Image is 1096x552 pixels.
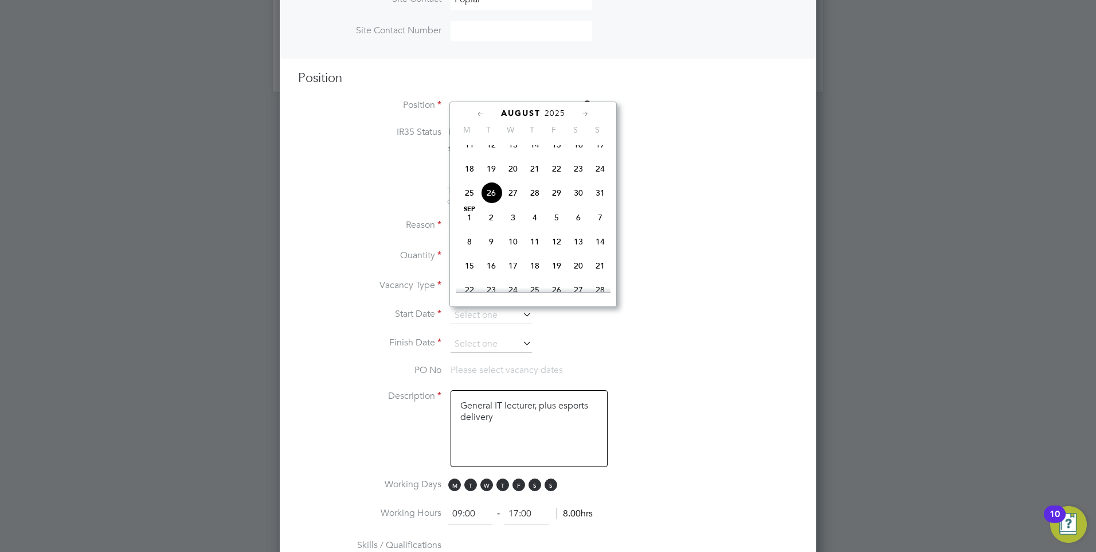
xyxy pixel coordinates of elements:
span: 27 [567,279,589,301]
strong: Status Determination Statement [448,145,553,153]
span: T [496,479,509,491]
span: 16 [480,255,502,277]
h3: Position [298,70,798,87]
span: 11 [524,231,546,252]
span: 1 [459,207,480,228]
span: 8 [459,231,480,252]
input: Search for... [451,98,592,115]
span: Inside IR35 [448,126,494,137]
span: 22 [546,158,567,180]
span: 22 [459,279,480,301]
span: 25 [459,182,480,204]
span: 4 [524,207,546,228]
span: 12 [480,134,502,156]
span: 15 [459,255,480,277]
div: 10 [1050,514,1060,529]
span: 3 [502,207,524,228]
span: 14 [589,231,611,252]
span: S [565,125,586,135]
span: 11 [459,134,480,156]
span: 17 [589,134,611,156]
span: 23 [480,279,502,301]
label: Finish Date [298,337,441,349]
span: August [501,108,541,118]
span: 14 [524,134,546,156]
span: 20 [567,255,589,277]
span: 13 [567,231,589,252]
span: M [448,479,461,491]
span: 5 [546,207,567,228]
span: F [512,479,525,491]
span: S [545,479,557,491]
span: T [464,479,477,491]
span: 2025 [545,108,565,118]
span: 29 [546,182,567,204]
input: Select one [451,307,532,324]
label: Vacancy Type [298,279,441,291]
label: Skills / Qualifications [298,539,441,551]
label: Site Contact Number [298,25,441,37]
span: 6 [567,207,589,228]
label: Working Hours [298,507,441,519]
span: S [586,125,608,135]
span: 24 [502,279,524,301]
span: Sep [459,207,480,212]
span: 27 [502,182,524,204]
span: S [529,479,541,491]
span: 28 [589,279,611,301]
span: 25 [524,279,546,301]
input: 08:00 [448,504,492,524]
span: 15 [546,134,567,156]
label: Description [298,390,441,402]
label: Position [298,99,441,111]
span: 28 [524,182,546,204]
span: 13 [502,134,524,156]
span: 18 [459,158,480,180]
span: 12 [546,231,567,252]
span: W [480,479,493,491]
span: 8.00hrs [557,508,593,519]
span: 21 [524,158,546,180]
span: Please select vacancy dates [451,364,563,376]
span: F [543,125,565,135]
span: 31 [589,182,611,204]
label: PO No [298,364,441,376]
span: T [477,125,499,135]
span: 18 [524,255,546,277]
span: 19 [480,158,502,180]
span: 20 [502,158,524,180]
label: Start Date [298,308,441,320]
label: Working Days [298,479,441,491]
span: 23 [567,158,589,180]
span: M [456,125,477,135]
span: 19 [546,255,567,277]
span: 26 [546,279,567,301]
span: T [521,125,543,135]
span: ‐ [495,508,502,519]
label: Reason [298,219,441,231]
span: 10 [502,231,524,252]
span: 21 [589,255,611,277]
span: W [499,125,521,135]
button: Open Resource Center, 10 new notifications [1050,506,1087,543]
span: The status determination for this position can be updated after creating the vacancy [447,185,602,206]
span: 9 [480,231,502,252]
span: 16 [567,134,589,156]
span: 7 [589,207,611,228]
input: 17:00 [504,504,549,524]
span: 17 [502,255,524,277]
span: 30 [567,182,589,204]
span: 26 [480,182,502,204]
label: IR35 Status [298,126,441,138]
span: 24 [589,158,611,180]
input: Select one [451,336,532,353]
span: 2 [480,207,502,228]
label: Quantity [298,250,441,262]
